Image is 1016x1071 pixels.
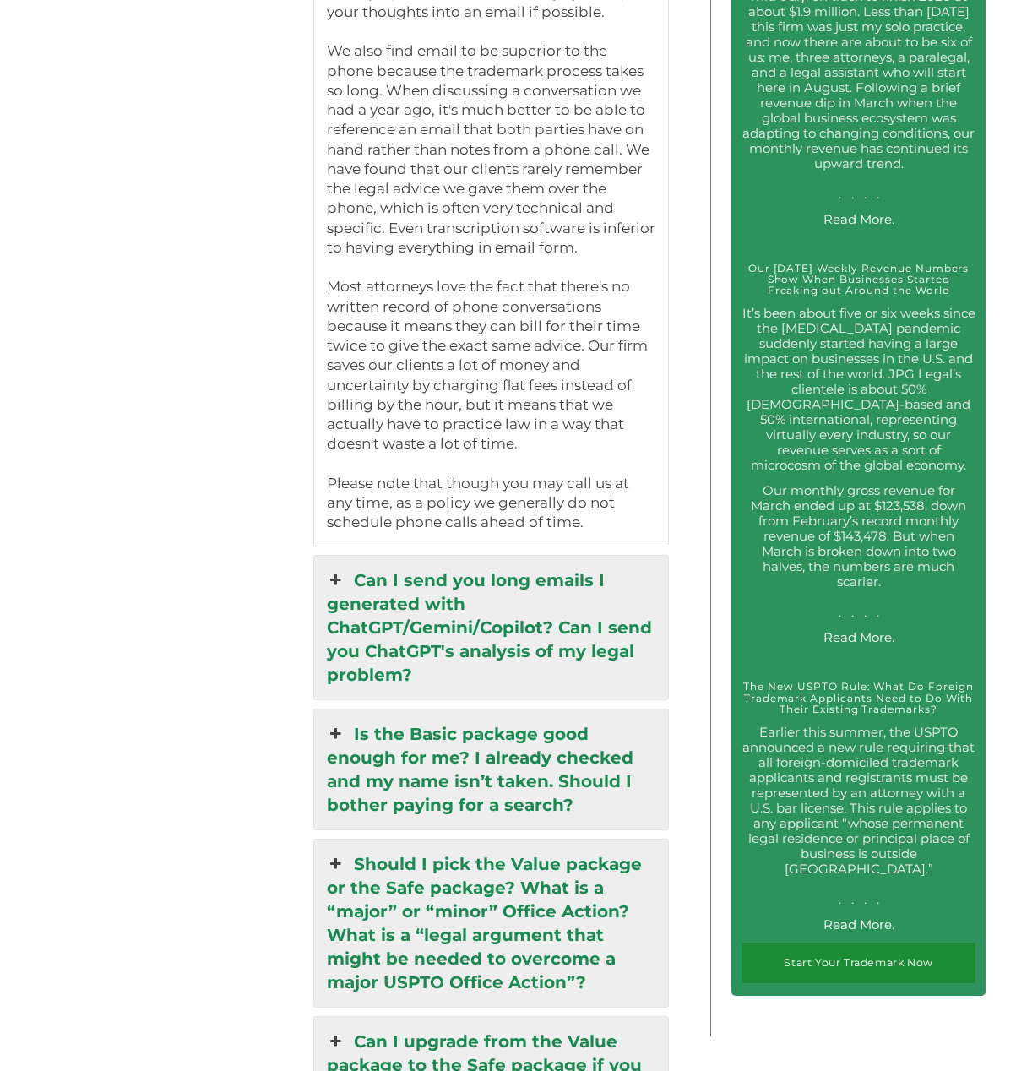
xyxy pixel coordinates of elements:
[314,556,668,699] a: Can I send you long emails I generated with ChatGPT/Gemini/Copilot? Can I send you ChatGPT's anal...
[823,211,894,227] a: Read More.
[742,483,975,620] p: Our monthly gross revenue for March ended up at $123,538, down from February’s record monthly rev...
[742,725,975,907] p: Earlier this summer, the USPTO announced a new rule requiring that all foreign-domiciled trademar...
[823,916,894,932] a: Read More.
[314,840,668,1007] a: Should I pick the Value package or the Safe package? What is a “major” or “minor” Office Action? ...
[743,680,974,715] a: The New USPTO Rule: What Do Foreign Trademark Applicants Need to Do With Their Existing Trademarks?
[314,709,668,829] a: Is the Basic package good enough for me? I already checked and my name isn’t taken. Should I both...
[748,262,970,296] a: Our [DATE] Weekly Revenue Numbers Show When Businesses Started Freaking out Around the World
[742,943,975,982] a: Start Your Trademark Now
[823,629,894,645] a: Read More.
[742,306,975,473] p: It’s been about five or six weeks since the [MEDICAL_DATA] pandemic suddenly started having a lar...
